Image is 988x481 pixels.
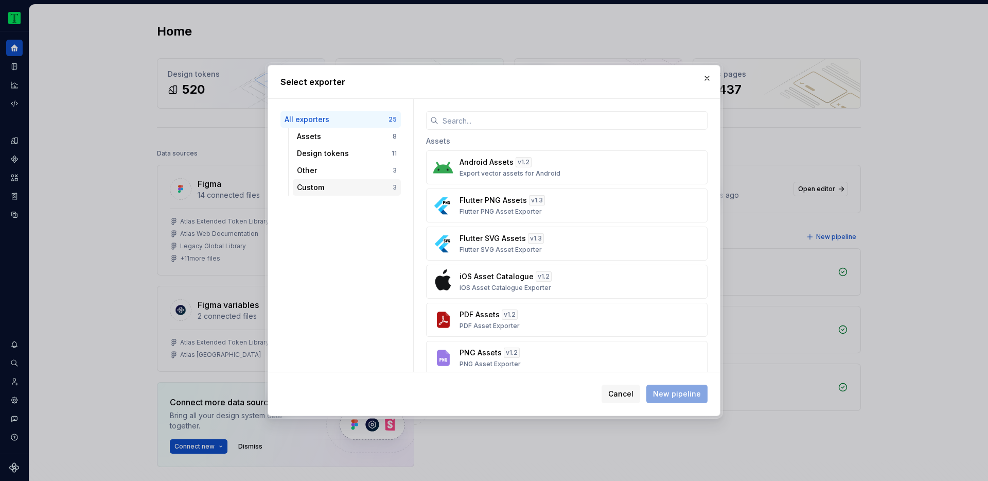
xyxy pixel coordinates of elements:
[460,208,542,216] p: Flutter PNG Asset Exporter
[293,128,401,145] button: Assets8
[528,233,544,244] div: v 1.3
[502,310,518,320] div: v 1.2
[426,130,708,150] div: Assets
[460,246,542,254] p: Flutter SVG Asset Exporter
[393,132,397,141] div: 8
[426,303,708,337] button: PDF Assetsv1.2PDF Asset Exporter
[280,111,401,128] button: All exporters25
[516,157,532,167] div: v 1.2
[460,360,521,368] p: PNG Asset Exporter
[504,348,520,358] div: v 1.2
[602,385,640,403] button: Cancel
[460,157,514,167] p: Android Assets
[426,188,708,222] button: Flutter PNG Assetsv1.3Flutter PNG Asset Exporter
[297,182,393,193] div: Custom
[393,166,397,175] div: 3
[460,271,534,282] p: iOS Asset Catalogue
[426,227,708,261] button: Flutter SVG Assetsv1.3Flutter SVG Asset Exporter
[460,233,526,244] p: Flutter SVG Assets
[460,284,551,292] p: iOS Asset Catalogue Exporter
[460,348,502,358] p: PNG Assets
[393,183,397,192] div: 3
[297,165,393,176] div: Other
[438,111,708,130] input: Search...
[426,341,708,375] button: PNG Assetsv1.2PNG Asset Exporter
[293,162,401,179] button: Other3
[293,179,401,196] button: Custom3
[460,169,560,178] p: Export vector assets for Android
[280,76,708,88] h2: Select exporter
[608,389,633,399] span: Cancel
[297,131,393,142] div: Assets
[460,322,520,330] p: PDF Asset Exporter
[426,265,708,299] button: iOS Asset Cataloguev1.2iOS Asset Catalogue Exporter
[426,150,708,184] button: Android Assetsv1.2Export vector assets for Android
[536,271,552,282] div: v 1.2
[460,195,527,205] p: Flutter PNG Assets
[297,148,392,159] div: Design tokens
[392,149,397,158] div: 11
[389,115,397,124] div: 25
[293,145,401,162] button: Design tokens11
[529,195,545,205] div: v 1.3
[285,114,389,125] div: All exporters
[460,310,500,320] p: PDF Assets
